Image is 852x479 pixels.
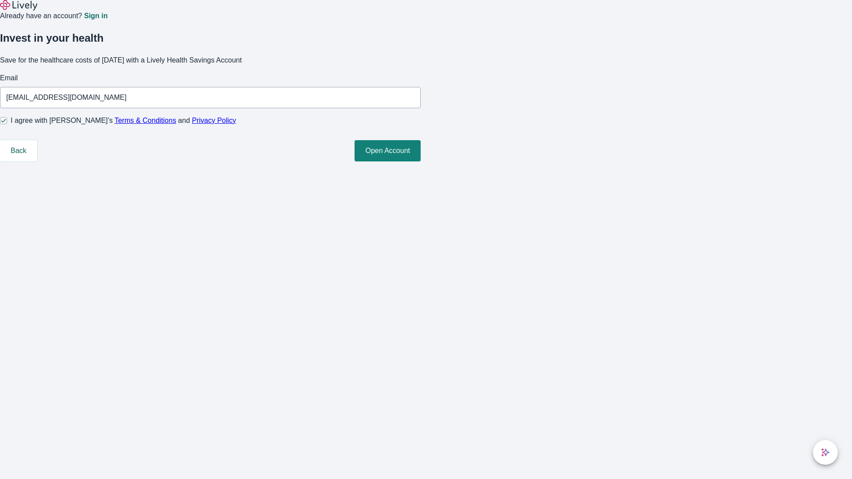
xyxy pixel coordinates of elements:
a: Privacy Policy [192,117,237,124]
button: Open Account [355,140,421,161]
button: chat [813,440,838,465]
a: Sign in [84,12,107,20]
span: I agree with [PERSON_NAME]’s and [11,115,236,126]
a: Terms & Conditions [114,117,176,124]
svg: Lively AI Assistant [821,448,830,457]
